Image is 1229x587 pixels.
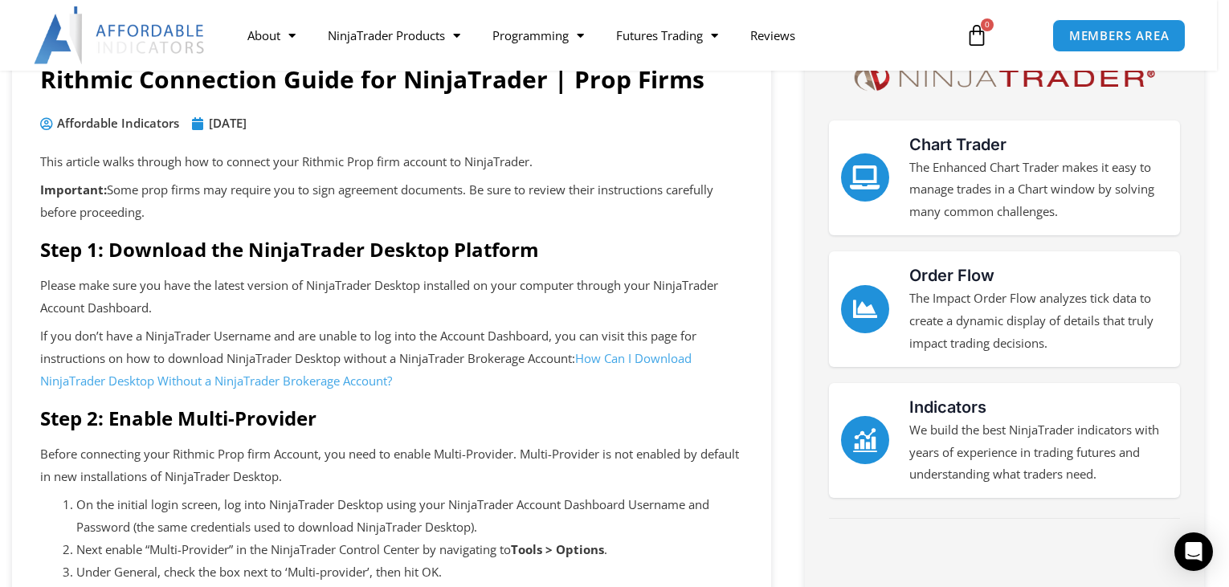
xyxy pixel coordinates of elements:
[209,115,247,131] time: [DATE]
[511,541,604,557] strong: Tools > Options
[841,416,889,464] a: Indicators
[312,17,476,54] a: NinjaTrader Products
[841,285,889,333] a: Order Flow
[40,275,743,320] p: Please make sure you have the latest version of NinjaTrader Desktop installed on your computer th...
[909,135,1006,154] a: Chart Trader
[909,287,1168,355] p: The Impact Order Flow analyzes tick data to create a dynamic display of details that truly impact...
[231,17,312,54] a: About
[40,181,107,198] strong: Important:
[909,266,994,285] a: Order Flow
[476,17,600,54] a: Programming
[76,494,743,539] li: On the initial login screen, log into NinjaTrader Desktop using your NinjaTrader Account Dashboar...
[40,151,743,173] p: This article walks through how to connect your Rithmic Prop firm account to NinjaTrader.
[1052,19,1186,52] a: MEMBERS AREA
[53,112,179,135] span: Affordable Indicators
[40,406,743,430] h2: Step 2: Enable Multi-Provider
[40,443,743,488] p: Before connecting your Rithmic Prop firm Account, you need to enable Multi-Provider. Multi-Provid...
[909,419,1168,487] p: We build the best NinjaTrader indicators with years of experience in trading futures and understa...
[40,350,692,389] a: How Can I Download NinjaTrader Desktop Without a NinjaTrader Brokerage Account?
[909,157,1168,224] p: The Enhanced Chart Trader makes it easy to manage trades in a Chart window by solving many common...
[847,51,1162,96] img: NinjaTrader Logo | Affordable Indicators – NinjaTrader
[34,6,206,64] img: LogoAI | Affordable Indicators – NinjaTrader
[734,17,811,54] a: Reviews
[841,153,889,202] a: Chart Trader
[909,397,986,417] a: Indicators
[40,63,743,96] h1: Rithmic Connection Guide for NinjaTrader | Prop Firms
[76,561,743,584] li: Under General, check the box next to ‘Multi-provider’, then hit OK.
[231,17,949,54] nav: Menu
[981,18,994,31] span: 0
[941,12,1012,59] a: 0
[76,539,743,561] li: Next enable “Multi-Provider” in the NinjaTrader Control Center by navigating to .
[40,237,743,262] h2: Step 1: Download the NinjaTrader Desktop Platform
[40,325,743,393] p: If you don’t have a NinjaTrader Username and are unable to log into the Account Dashboard, you ca...
[600,17,734,54] a: Futures Trading
[1174,532,1213,571] div: Open Intercom Messenger
[40,179,743,224] p: Some prop firms may require you to sign agreement documents. Be sure to review their instructions...
[1069,30,1170,42] span: MEMBERS AREA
